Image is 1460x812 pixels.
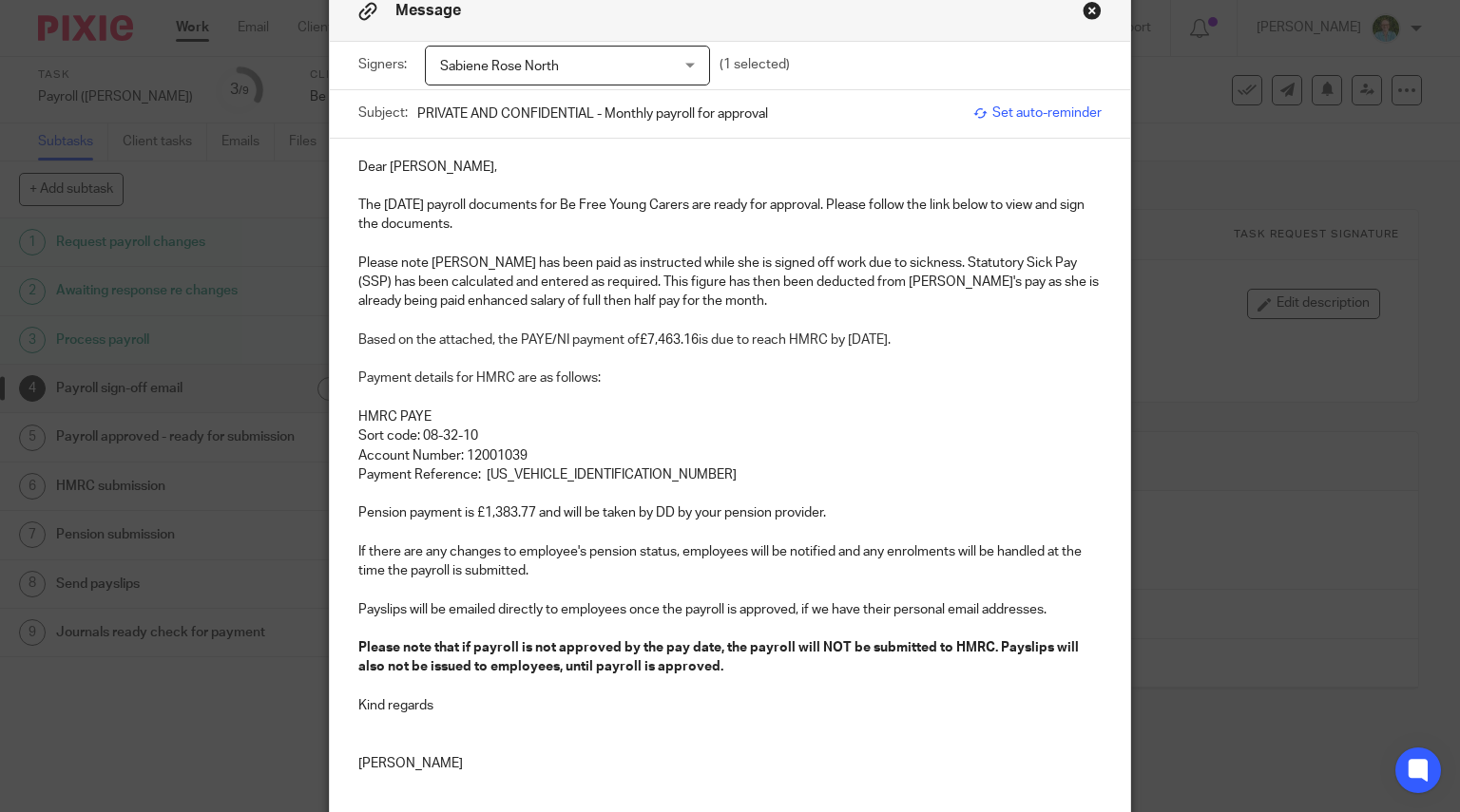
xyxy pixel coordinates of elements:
p: [PERSON_NAME] [358,754,1103,773]
p: Account Number: 12001039 [358,446,1103,465]
span: Payment details for HMRC are as follows: [358,371,601,385]
strong: Please note that if payroll is not approved by the pay date, the payroll will NOT be submitted to... [358,641,1082,673]
p: If there are any changes to employee's pension status, employees will be notified and any enrolme... [358,542,1103,581]
p: Please note [PERSON_NAME] has been paid as instructed while she is signed off work due to sicknes... [358,254,1103,312]
p: Pension payment is £1,383.77 and will be taken by DD by your pension provider. [358,503,1103,522]
span: is due to reach HMRC by [DATE]. [699,333,891,347]
span: Based on the attached, the PAYE/NI payment of [358,333,640,347]
p: £7,463.16 [358,330,1103,349]
p: HMRC PAYE [358,407,1103,426]
p: Dear [PERSON_NAME], [358,158,1103,177]
p: Payment Reference: [US_VEHICLE_IDENTIFICATION_NUMBER] [358,465,1103,484]
p: The [DATE] payroll documents for Be Free Young Carers are ready for approval. Please follow the l... [358,196,1103,235]
p: Kind regards [358,696,1103,715]
p: Sort code: 08-32-10 [358,426,1103,445]
p: Payslips will be emailed directly to employees once the payroll is approved, if we have their per... [358,600,1103,619]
